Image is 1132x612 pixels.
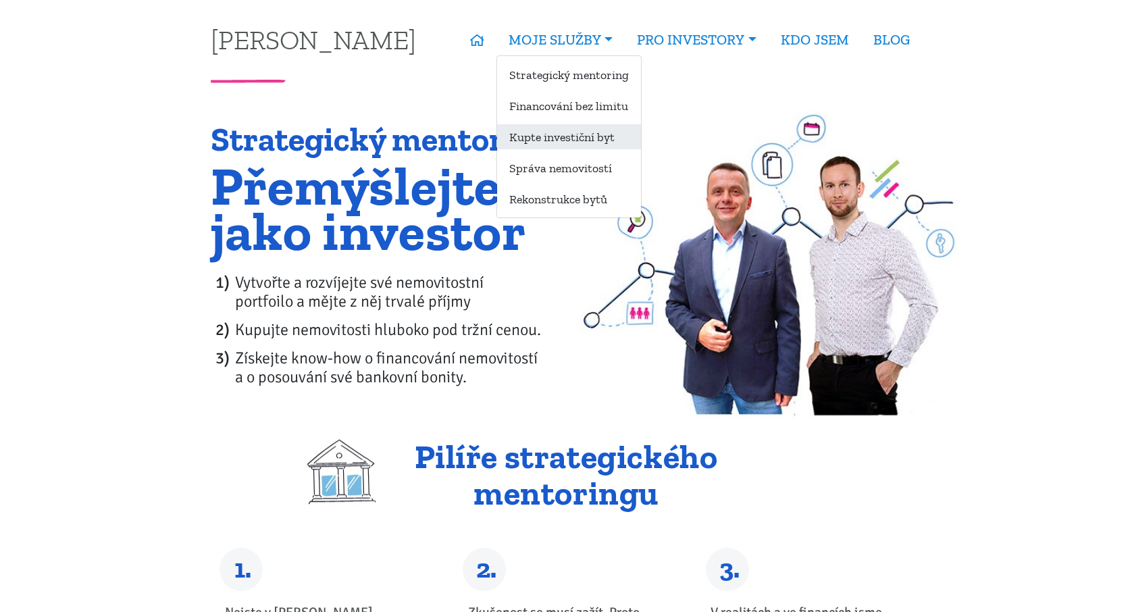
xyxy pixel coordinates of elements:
[497,155,641,180] a: Správa nemovitostí
[211,163,557,254] h1: Přemýšlejte jako investor
[235,273,557,311] li: Vytvořte a rozvíjejte své nemovitostní portfoilo a mějte z něj trvalé příjmy
[706,548,749,591] div: 3.
[497,186,641,211] a: Rekonstrukce bytů
[496,24,625,55] a: MOJE SLUŽBY
[497,93,641,118] a: Financování bez limitu
[211,439,922,511] h2: Pilíře strategického mentoringu
[861,24,922,55] a: BLOG
[220,548,263,591] div: 1.
[235,320,557,339] li: Kupujte nemovitosti hluboko pod tržní cenou.
[769,24,861,55] a: KDO JSEM
[497,62,641,87] a: Strategický mentoring
[211,26,416,53] a: [PERSON_NAME]
[625,24,768,55] a: PRO INVESTORY
[497,124,641,149] a: Kupte investiční byt
[235,349,557,386] li: Získejte know-how o financování nemovitostí a o posouvání své bankovní bonity.
[463,548,506,591] div: 2.
[211,122,557,158] h1: Strategický mentoring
